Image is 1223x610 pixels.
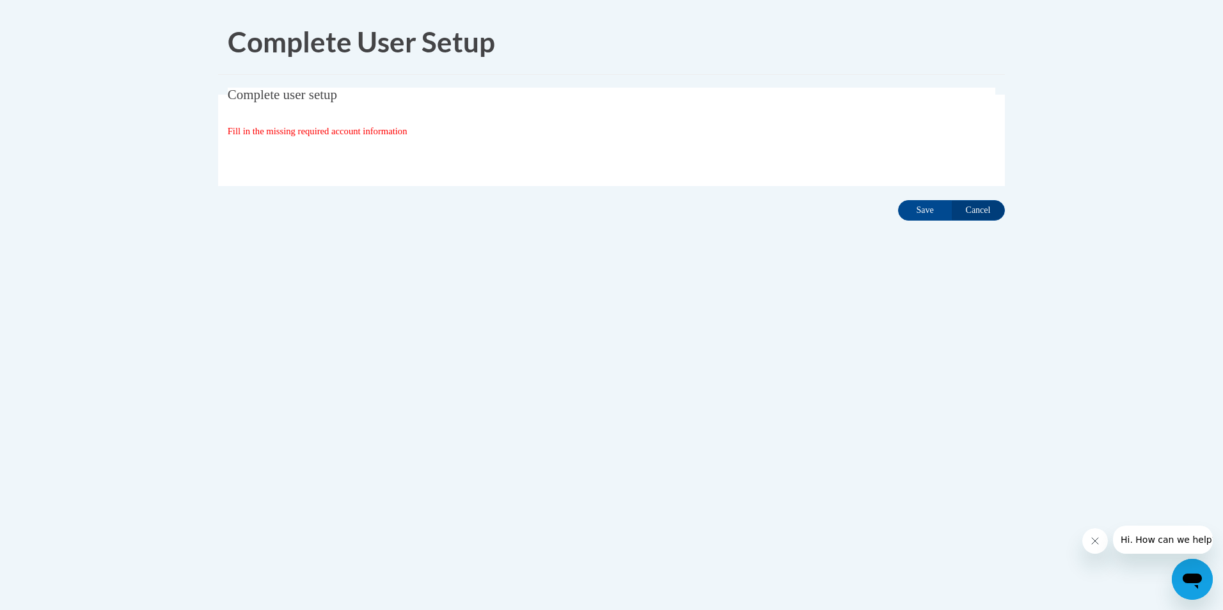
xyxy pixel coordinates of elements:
[1113,526,1213,554] iframe: Message from company
[898,200,952,221] input: Save
[228,25,495,58] span: Complete User Setup
[1172,559,1213,600] iframe: Button to launch messaging window
[951,200,1005,221] input: Cancel
[228,87,337,102] span: Complete user setup
[8,9,104,19] span: Hi. How can we help?
[228,126,407,136] span: Fill in the missing required account information
[1082,528,1108,554] iframe: Close message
